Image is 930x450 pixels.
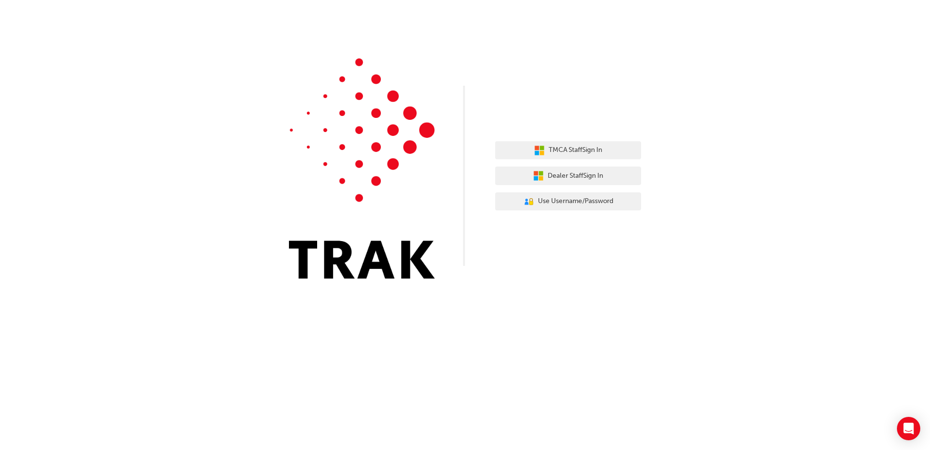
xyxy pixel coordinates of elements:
[538,196,613,207] span: Use Username/Password
[289,58,435,279] img: Trak
[495,141,641,160] button: TMCA StaffSign In
[549,145,602,156] span: TMCA Staff Sign In
[495,167,641,185] button: Dealer StaffSign In
[897,417,920,440] div: Open Intercom Messenger
[548,170,603,182] span: Dealer Staff Sign In
[495,192,641,211] button: Use Username/Password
